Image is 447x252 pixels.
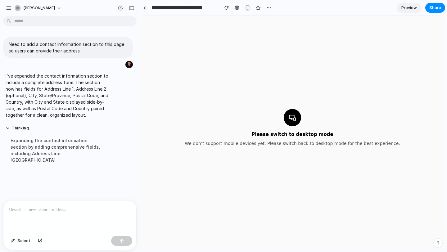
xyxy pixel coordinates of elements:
[17,238,30,244] span: Select
[12,3,65,13] button: [PERSON_NAME]
[401,5,417,11] span: Preview
[429,5,441,11] span: Share
[23,5,55,11] span: [PERSON_NAME]
[6,133,109,167] div: Expanding the contact information section by adding comprehensive fields, including Address Line ...
[45,124,260,131] p: We don’t support mobile devices yet. Please switch back to desktop mode for the best experience.
[425,3,445,13] button: Share
[7,236,34,246] button: Select
[9,41,127,54] p: Need to add a contact information section to this page so users can provide their address
[6,73,109,118] p: I've expanded the contact information section to include a complete address form. The section now...
[111,115,193,122] h2: Please switch to desktop mode
[397,3,422,13] a: Preview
